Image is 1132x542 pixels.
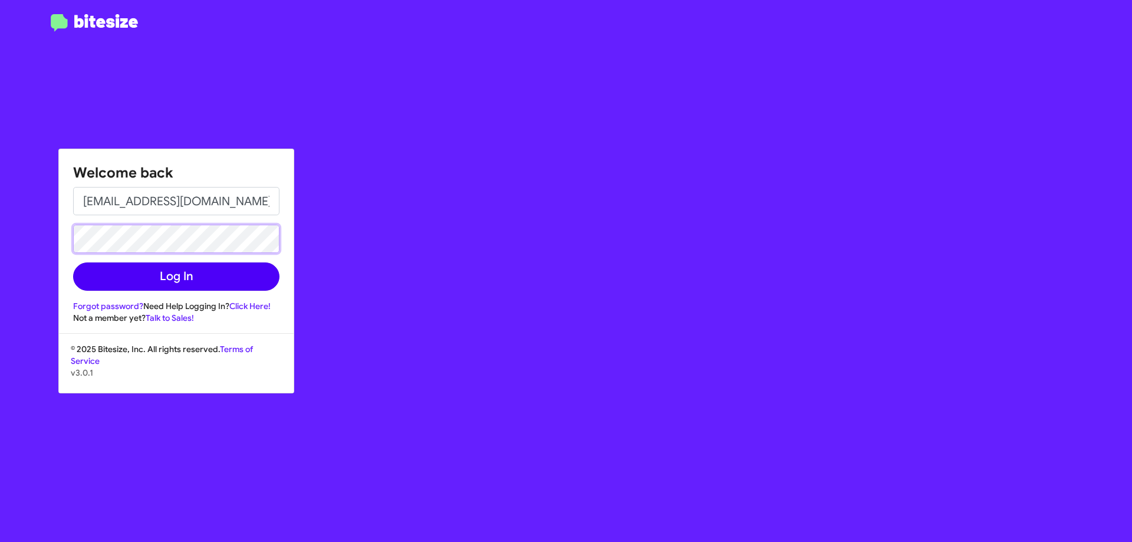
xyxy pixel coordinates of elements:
div: © 2025 Bitesize, Inc. All rights reserved. [59,343,294,393]
h1: Welcome back [73,163,279,182]
button: Log In [73,262,279,291]
input: Email address [73,187,279,215]
p: v3.0.1 [71,367,282,379]
div: Not a member yet? [73,312,279,324]
a: Click Here! [229,301,271,311]
a: Forgot password? [73,301,143,311]
a: Talk to Sales! [146,313,194,323]
div: Need Help Logging In? [73,300,279,312]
